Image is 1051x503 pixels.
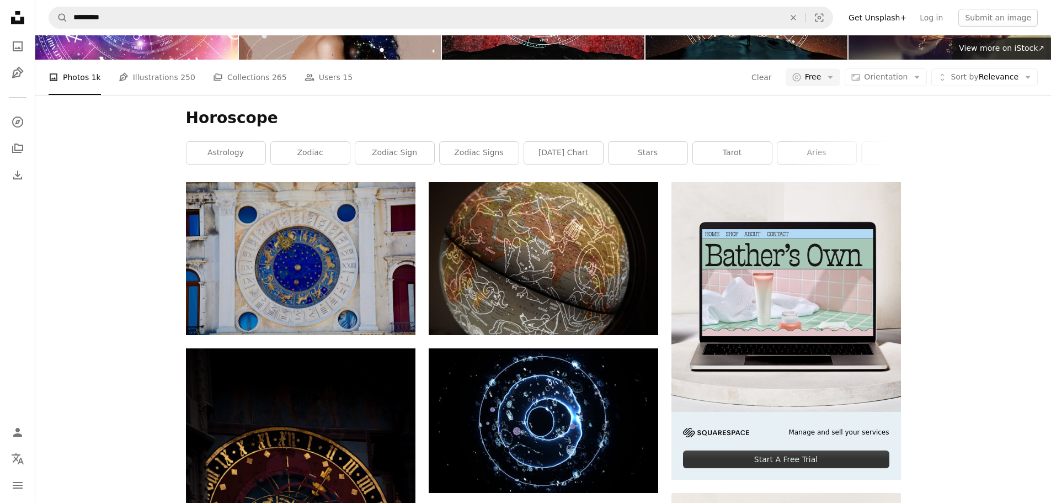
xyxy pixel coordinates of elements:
span: Orientation [864,72,908,81]
a: Log in / Sign up [7,421,29,443]
button: Orientation [845,68,927,86]
img: file-1707883121023-8e3502977149image [671,182,901,412]
button: Free [786,68,841,86]
a: zodiac [271,142,350,164]
span: View more on iStock ↗ [959,44,1044,52]
a: Explore [7,111,29,133]
form: Find visuals sitewide [49,7,833,29]
a: brown and white printed textile [429,253,658,263]
button: Search Unsplash [49,7,68,28]
span: Manage and sell your services [788,428,889,437]
a: aries [777,142,856,164]
button: Submit an image [958,9,1038,27]
a: zodiac sign [355,142,434,164]
button: Sort byRelevance [931,68,1038,86]
span: Sort by [951,72,978,81]
span: 15 [343,71,353,83]
a: a blue circle with bubbles and bubbles around it [429,416,658,426]
a: Illustrations [7,62,29,84]
a: Photos [7,35,29,57]
a: astrology [186,142,265,164]
a: Collections [7,137,29,160]
a: zodiac signs [440,142,519,164]
a: tarot [693,142,772,164]
div: Start A Free Trial [683,451,889,468]
a: Get Unsplash+ [842,9,913,27]
h1: Horoscope [186,108,901,128]
a: Illustrations 250 [119,60,195,95]
a: Zodiac Signs [186,253,415,263]
button: Visual search [806,7,833,28]
a: Home — Unsplash [7,7,29,31]
a: Users 15 [305,60,353,95]
button: Clear [781,7,805,28]
a: Collections 265 [213,60,287,95]
button: Language [7,448,29,470]
a: Download History [7,164,29,186]
a: stars [609,142,687,164]
span: Relevance [951,72,1018,83]
span: 250 [180,71,195,83]
img: brown and white printed textile [429,182,658,335]
a: View more on iStock↗ [952,38,1051,60]
a: space [862,142,941,164]
a: Log in [913,9,949,27]
button: Clear [751,68,772,86]
img: file-1705255347840-230a6ab5bca9image [683,428,749,437]
span: 265 [272,71,287,83]
img: a blue circle with bubbles and bubbles around it [429,348,658,493]
button: Menu [7,474,29,496]
img: Zodiac Signs [186,182,415,335]
a: Manage and sell your servicesStart A Free Trial [671,182,901,480]
span: Free [805,72,821,83]
a: [DATE] chart [524,142,603,164]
